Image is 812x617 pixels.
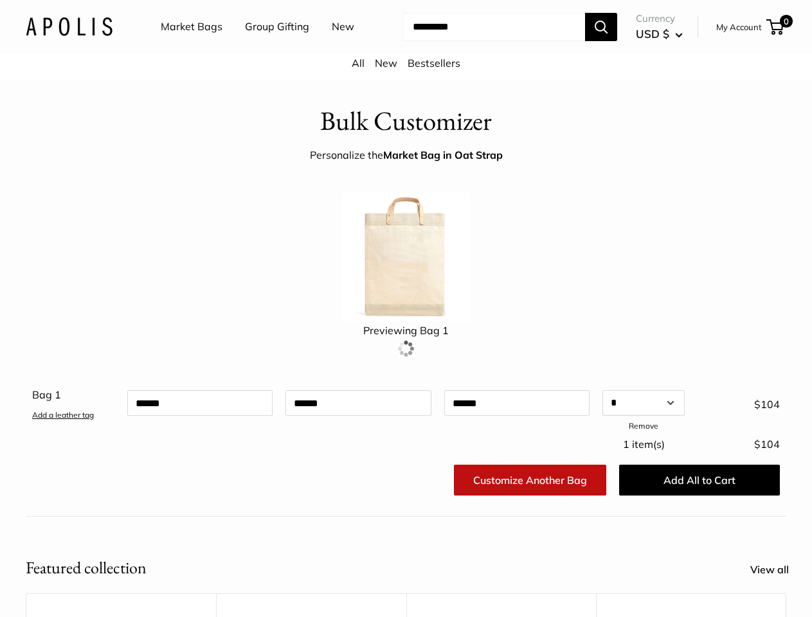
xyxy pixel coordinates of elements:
[332,17,354,37] a: New
[629,421,658,431] a: Remove
[619,465,780,496] button: Add All to Cart
[398,341,414,357] img: loading.gif
[161,17,222,37] a: Market Bags
[754,438,780,451] span: $104
[363,324,449,337] span: Previewing Bag 1
[375,57,397,69] a: New
[454,465,606,496] a: Customize Another Bag
[780,15,793,28] span: 0
[310,146,503,165] div: Personalize the
[636,24,683,44] button: USD $
[623,438,665,451] span: 1 item(s)
[245,17,309,37] a: Group Gifting
[768,19,784,35] a: 0
[716,19,762,35] a: My Account
[26,555,147,580] h2: Featured collection
[26,17,113,36] img: Apolis
[636,10,683,28] span: Currency
[342,193,471,321] img: customizer-prod
[636,27,669,40] span: USD $
[750,560,803,580] a: View all
[408,57,460,69] a: Bestsellers
[10,568,138,607] iframe: Sign Up via Text for Offers
[691,390,786,415] div: $104
[26,380,121,424] div: Bag 1
[32,410,94,420] a: Add a leather tag
[320,102,492,140] h1: Bulk Customizer
[402,13,585,41] input: Search...
[383,148,503,161] strong: Market Bag in Oat Strap
[352,57,365,69] a: All
[585,13,617,41] button: Search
